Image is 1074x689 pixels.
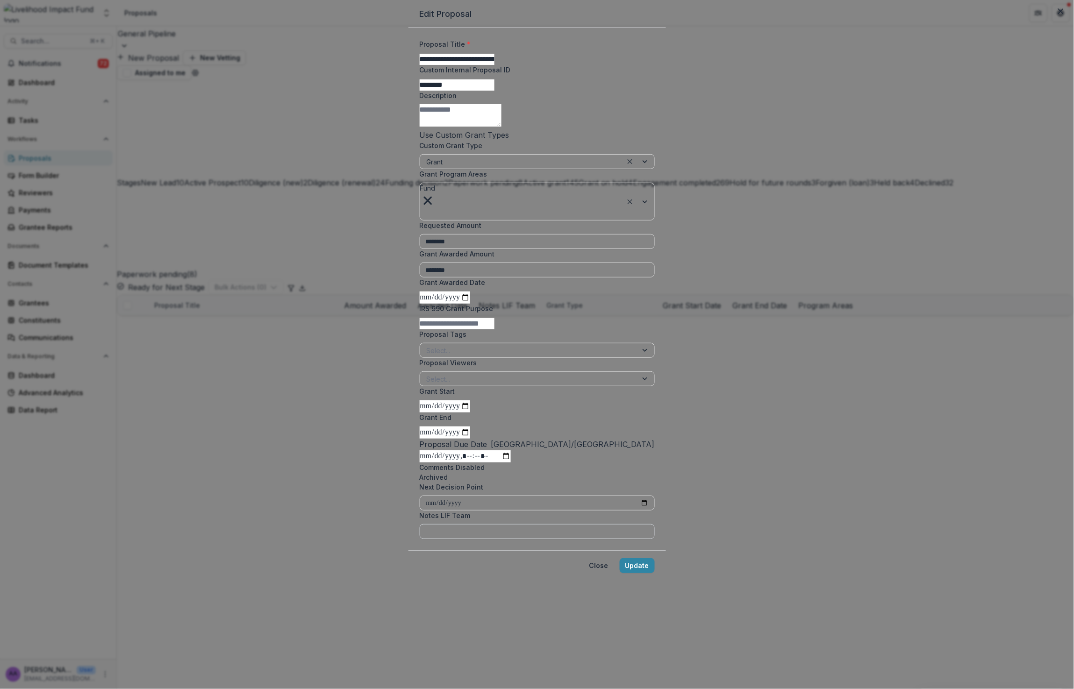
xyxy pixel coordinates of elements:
span: Fund [420,184,436,192]
div: Remove Fund [420,193,436,208]
label: Custom Grant Type [420,141,649,150]
label: Archived [420,472,649,482]
label: Grant Awarded Amount [420,249,649,259]
div: Clear selected options [624,196,636,207]
span: [GEOGRAPHIC_DATA]/[GEOGRAPHIC_DATA] [491,440,655,449]
label: Comments Disabled [420,462,649,472]
label: Custom Internal Proposal ID [420,65,649,75]
button: Close [584,558,614,573]
label: Grant Program Areas [420,169,649,179]
label: Use Custom Grant Types [420,130,509,140]
label: Grant End [420,412,649,422]
button: Close [1053,4,1068,19]
label: Proposal Title [420,39,649,49]
label: Requested Amount [420,220,649,230]
label: Description [420,91,649,100]
label: Proposal Due Date [420,439,487,450]
label: IRS 990 Grant Purpose [420,304,649,313]
div: Clear selected options [624,156,636,167]
button: Update [620,558,655,573]
label: Grant Start [420,386,649,396]
label: Grant Awarded Date [420,277,649,287]
label: Next Decision Point [420,482,649,492]
label: Proposal Viewers [420,358,649,368]
label: Proposal Tags [420,329,649,339]
label: Notes LIF Team [420,511,649,520]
